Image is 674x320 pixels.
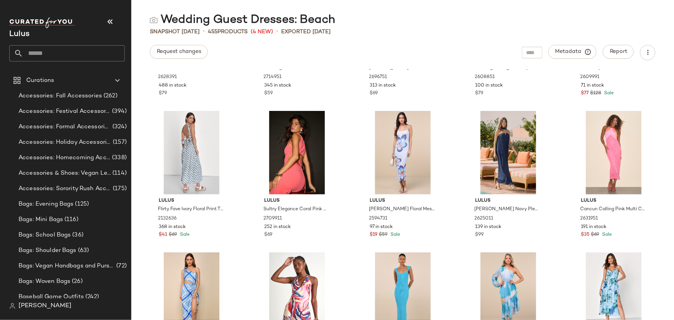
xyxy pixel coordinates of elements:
[74,200,89,209] span: (125)
[150,16,158,24] img: svg%3e
[159,231,167,238] span: $41
[19,123,111,131] span: Accessories: Formal Accessories
[370,224,393,231] span: 97 in stock
[159,197,224,204] span: Lulus
[19,169,111,178] span: Accessories & Shoes: Vegan Leather
[9,17,75,28] img: cfy_white_logo.C9jOOHJF.svg
[158,206,224,213] span: Flirty Fave Ivory Floral Print Tie-Back Midi Dress
[150,12,335,28] div: Wedding Guest Dresses: Beach
[263,74,282,81] span: 2714951
[19,293,84,301] span: Baseball Game Outfits
[19,277,70,286] span: Bags: Woven Bags
[9,30,29,38] span: Current Company Name
[159,224,186,231] span: 368 in stock
[19,184,111,193] span: Accessories: Sorority Rush Accessories
[370,90,378,97] span: $69
[19,246,76,255] span: Bags: Shoulder Bags
[276,27,278,36] span: •
[370,231,378,238] span: $19
[111,138,127,147] span: (157)
[169,231,177,238] span: $69
[580,215,598,222] span: 2631951
[581,90,589,97] span: $77
[555,48,590,55] span: Metadata
[609,49,627,55] span: Report
[19,92,102,100] span: Accessories: Fall Accessories
[19,215,63,224] span: Bags: Mini Bags
[76,246,89,255] span: (63)
[369,215,388,222] span: 2594731
[203,27,205,36] span: •
[70,277,83,286] span: (26)
[575,111,653,194] img: 2631951_2_01_hero_Retakes_2025-07-15.jpg
[110,107,127,116] span: (394)
[110,153,127,162] span: (338)
[150,45,208,59] button: Request changes
[71,231,83,240] span: (36)
[158,215,177,222] span: 2132636
[475,82,503,89] span: 100 in stock
[111,169,127,178] span: (114)
[263,215,282,222] span: 2709911
[264,224,291,231] span: 252 in stock
[469,111,547,194] img: 12992181_2625011.jpg
[389,232,401,237] span: Sale
[580,206,646,213] span: Cancun Calling Pink Multi Crochet Halter Midi Sweater Dress
[111,184,127,193] span: (175)
[158,74,177,81] span: 2628391
[603,91,614,96] span: Sale
[19,231,71,240] span: Bags: School Bags
[475,197,541,204] span: Lulus
[264,90,273,97] span: $59
[153,111,231,194] img: 10559541_2132636.jpg
[591,231,599,238] span: $69
[178,232,190,237] span: Sale
[475,74,495,81] span: 2608851
[475,224,502,231] span: 139 in stock
[19,138,111,147] span: Accessories: Holiday Accessories
[19,107,110,116] span: Accessories: Festival Accessories
[264,197,330,204] span: Lulus
[9,303,15,309] img: svg%3e
[115,262,127,271] span: (72)
[475,206,540,213] span: [PERSON_NAME] Navy Pleated Strapless Dress and Scarf Set
[84,293,99,301] span: (242)
[264,231,272,238] span: $69
[603,45,634,59] button: Report
[208,28,248,36] div: Products
[475,231,484,238] span: $99
[264,82,291,89] span: 345 in stock
[364,111,442,194] img: 12454261_2594731.jpg
[19,262,115,271] span: Bags: Vegan Handbags and Purses
[19,200,74,209] span: Bags: Evening Bags
[581,197,647,204] span: Lulus
[258,111,336,194] img: 2709911_01_hero_2025-07-09.jpg
[26,76,54,85] span: Curations
[102,92,117,100] span: (262)
[208,29,217,35] span: 455
[580,74,599,81] span: 2609991
[475,215,494,222] span: 2625011
[581,82,604,89] span: 71 in stock
[281,28,331,36] p: Exported [DATE]
[548,45,597,59] button: Metadata
[370,197,436,204] span: Lulus
[370,82,396,89] span: 313 in stock
[590,90,601,97] span: $128
[19,301,71,311] span: [PERSON_NAME]
[601,232,612,237] span: Sale
[19,153,110,162] span: Accessories: Homecoming Accessories
[159,90,167,97] span: $79
[369,206,435,213] span: [PERSON_NAME] Floral Mesh Bodycon Midi Dress
[150,28,200,36] span: Snapshot [DATE]
[475,90,484,97] span: $79
[581,231,589,238] span: $35
[369,74,387,81] span: 2696751
[379,231,388,238] span: $59
[581,224,606,231] span: 191 in stock
[263,206,329,213] span: Sultry Elegance Coral Pink Cutout Bodycon Midi Dress
[156,49,201,55] span: Request changes
[159,82,187,89] span: 488 in stock
[111,123,127,131] span: (324)
[251,28,273,36] span: (4 New)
